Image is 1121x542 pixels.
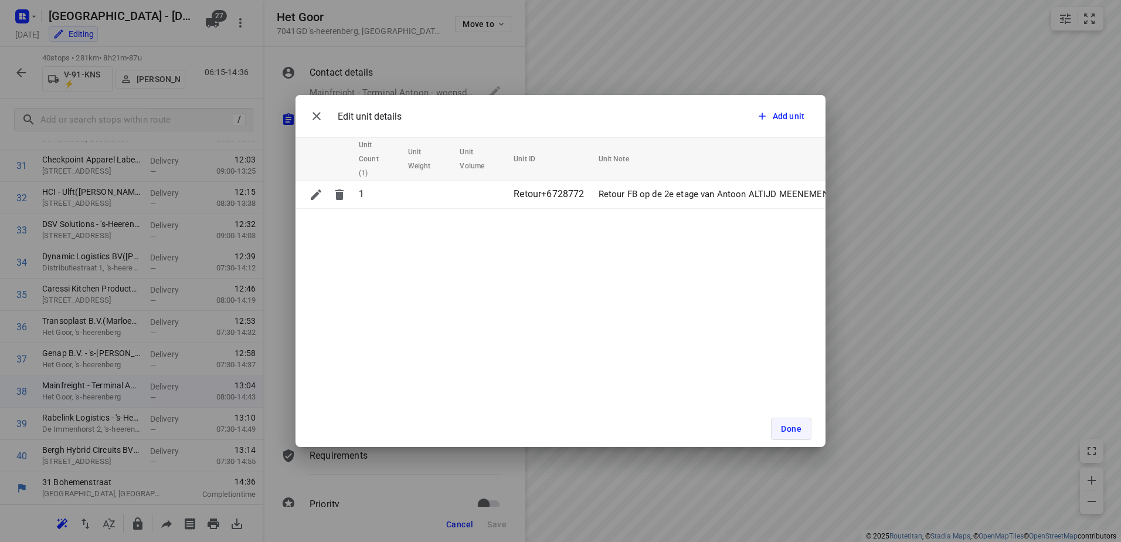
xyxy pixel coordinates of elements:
[514,152,551,166] span: Unit ID
[359,138,394,180] span: Unit Count (1)
[460,145,500,173] span: Unit Volume
[305,104,402,128] div: Edit unit details
[328,183,351,206] button: Delete
[354,181,403,209] td: 1
[752,106,811,127] button: Add unit
[781,424,801,433] span: Done
[304,183,328,206] button: Edit
[509,181,593,209] td: Retour+6728772
[771,418,811,440] button: Done
[408,145,446,173] span: Unit Weight
[599,188,1118,201] p: Retour FB op de 2e etage van Antoon ALTIJD MEENEMEN!! als je daar levert!! Bel Eddie als je niet ...
[773,110,804,122] span: Add unit
[599,152,644,166] span: Unit Note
